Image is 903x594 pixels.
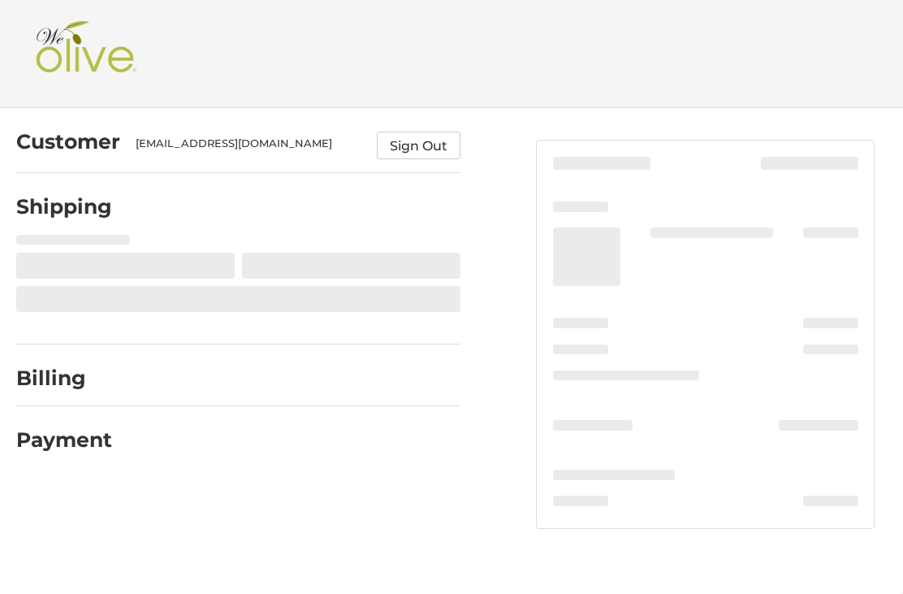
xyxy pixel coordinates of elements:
div: [EMAIL_ADDRESS][DOMAIN_NAME] [136,136,361,159]
h2: Shipping [16,194,112,219]
img: Shop We Olive [32,21,140,86]
h2: Customer [16,129,120,154]
h2: Payment [16,427,112,453]
h2: Billing [16,366,111,391]
button: Sign Out [377,132,461,159]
